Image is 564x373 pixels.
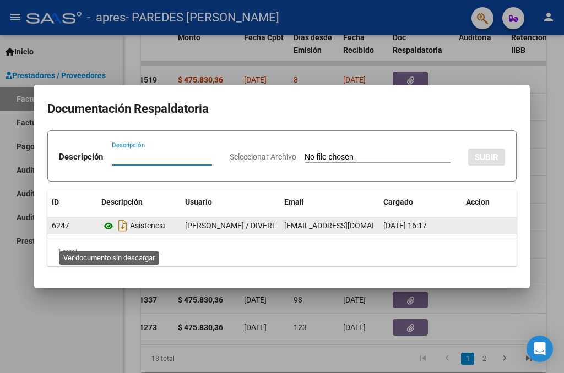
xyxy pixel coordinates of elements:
div: Asistencia [101,217,176,234]
datatable-header-cell: Descripción [97,190,181,214]
span: Cargado [383,198,413,206]
span: ID [52,198,59,206]
div: Open Intercom Messenger [527,336,553,362]
span: Seleccionar Archivo [230,152,296,161]
span: Descripción [101,198,143,206]
span: [EMAIL_ADDRESS][DOMAIN_NAME] [284,221,406,230]
datatable-header-cell: Email [280,190,379,214]
h2: Documentación Respaldatoria [47,98,517,119]
datatable-header-cell: Usuario [181,190,280,214]
datatable-header-cell: ID [47,190,97,214]
div: 1 total [47,238,517,266]
span: [DATE] 16:17 [383,221,427,230]
span: Accion [466,198,490,206]
p: Descripción [59,151,103,163]
i: Descargar documento [116,217,130,234]
datatable-header-cell: Accion [462,190,517,214]
span: SUBIR [475,152,498,162]
span: [PERSON_NAME] / DIVERPSI [185,221,284,230]
span: 6247 [52,221,69,230]
datatable-header-cell: Cargado [379,190,462,214]
span: Usuario [185,198,212,206]
button: SUBIR [468,149,505,166]
span: Email [284,198,304,206]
